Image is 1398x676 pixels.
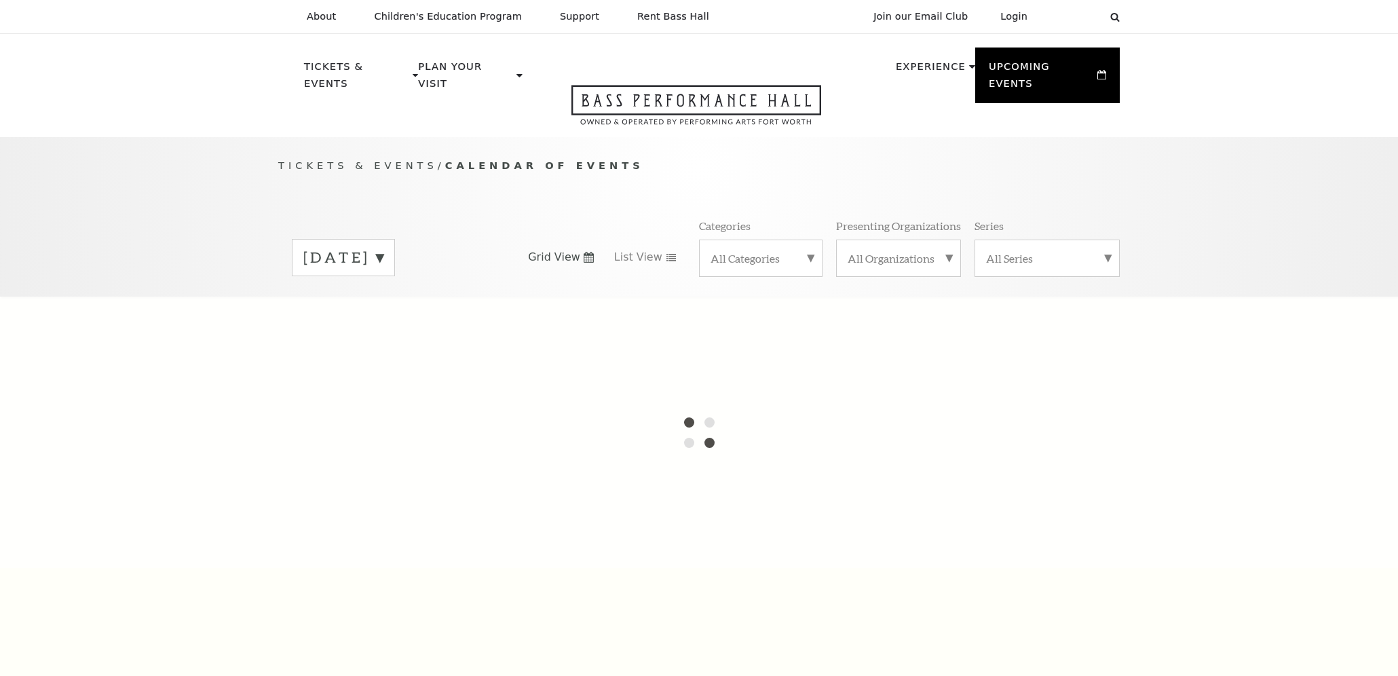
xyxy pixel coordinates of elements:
[975,219,1004,233] p: Series
[560,11,599,22] p: Support
[699,219,751,233] p: Categories
[614,250,662,265] span: List View
[848,251,949,265] label: All Organizations
[278,159,438,171] span: Tickets & Events
[418,58,513,100] p: Plan Your Visit
[304,58,409,100] p: Tickets & Events
[278,157,1120,174] p: /
[637,11,709,22] p: Rent Bass Hall
[896,58,966,83] p: Experience
[1049,10,1097,23] select: Select:
[989,58,1094,100] p: Upcoming Events
[374,11,522,22] p: Children's Education Program
[986,251,1108,265] label: All Series
[711,251,811,265] label: All Categories
[836,219,961,233] p: Presenting Organizations
[303,247,383,268] label: [DATE]
[307,11,336,22] p: About
[528,250,580,265] span: Grid View
[445,159,644,171] span: Calendar of Events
